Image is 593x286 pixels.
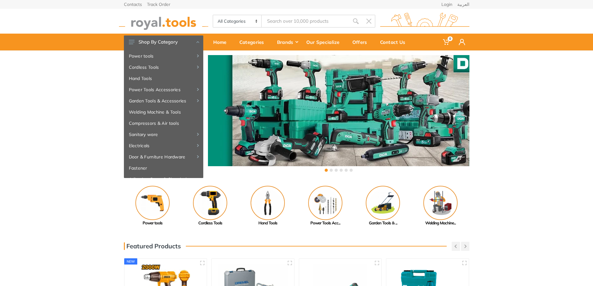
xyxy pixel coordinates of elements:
[124,118,203,129] a: Compressors & Air tools
[209,35,235,49] div: Home
[193,186,227,220] img: Royal - Cordless Tools
[273,35,302,49] div: Brands
[124,62,203,73] a: Cordless Tools
[124,2,142,7] a: Contacts
[348,35,376,49] div: Offers
[124,258,138,265] div: new
[412,186,469,226] a: Welding Machine...
[448,36,453,41] span: 0
[124,50,203,62] a: Power tools
[181,186,239,226] a: Cordless Tools
[441,2,452,7] a: Login
[412,220,469,226] div: Welding Machine...
[423,186,458,220] img: Royal - Welding Machine & Tools
[135,186,170,220] img: Royal - Power tools
[124,84,203,95] a: Power Tools Accessories
[124,186,181,226] a: Power tools
[302,34,348,50] a: Our Specialize
[380,13,469,30] img: royal.tools Logo
[124,106,203,118] a: Welding Machine & Tools
[457,2,469,7] a: العربية
[213,15,262,27] select: Category
[124,129,203,140] a: Sanitary ware
[124,35,203,49] button: Shop By Category
[239,186,297,226] a: Hand Tools
[124,151,203,162] a: Door & Furniture Hardware
[181,220,239,226] div: Cordless Tools
[124,95,203,106] a: Garden Tools & Accessories
[239,220,297,226] div: Hand Tools
[124,174,203,185] a: Adhesive, Spray & Chemical
[209,34,235,50] a: Home
[376,34,414,50] a: Contact Us
[124,73,203,84] a: Hand Tools
[302,35,348,49] div: Our Specialize
[124,162,203,174] a: Fastener
[376,35,414,49] div: Contact Us
[124,242,181,250] h3: Featured Products
[235,35,273,49] div: Categories
[124,220,181,226] div: Power tools
[297,220,354,226] div: Power Tools Acc...
[251,186,285,220] img: Royal - Hand Tools
[119,13,208,30] img: royal.tools Logo
[297,186,354,226] a: Power Tools Acc...
[262,15,349,28] input: Site search
[354,186,412,226] a: Garden Tools & ...
[124,140,203,151] a: Electricals
[366,186,400,220] img: Royal - Garden Tools & Accessories
[354,220,412,226] div: Garden Tools & ...
[235,34,273,50] a: Categories
[348,34,376,50] a: Offers
[147,2,170,7] a: Track Order
[308,186,342,220] img: Royal - Power Tools Accessories
[439,34,454,50] a: 0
